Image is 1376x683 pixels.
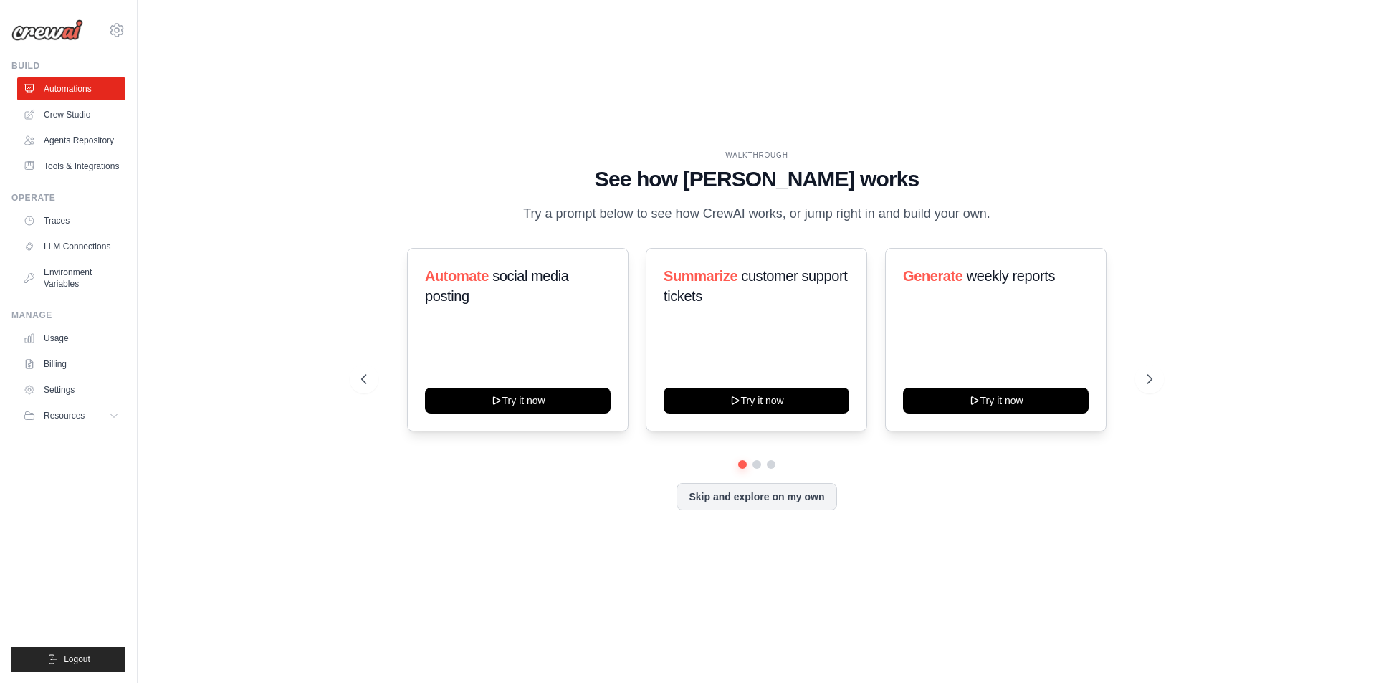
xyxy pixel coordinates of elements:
a: Environment Variables [17,261,125,295]
div: Operate [11,192,125,204]
h1: See how [PERSON_NAME] works [361,166,1152,192]
a: Agents Repository [17,129,125,152]
button: Try it now [425,388,611,414]
div: Manage [11,310,125,321]
iframe: Chat Widget [1304,614,1376,683]
span: Summarize [664,268,737,284]
span: Logout [64,654,90,665]
a: Tools & Integrations [17,155,125,178]
span: Generate [903,268,963,284]
a: Traces [17,209,125,232]
span: social media posting [425,268,569,304]
span: Automate [425,268,489,284]
div: WALKTHROUGH [361,150,1152,161]
a: LLM Connections [17,235,125,258]
button: Logout [11,647,125,672]
button: Try it now [664,388,849,414]
span: Resources [44,410,85,421]
button: Skip and explore on my own [677,483,836,510]
span: weekly reports [966,268,1054,284]
button: Resources [17,404,125,427]
p: Try a prompt below to see how CrewAI works, or jump right in and build your own. [516,204,998,224]
button: Try it now [903,388,1089,414]
a: Crew Studio [17,103,125,126]
a: Settings [17,378,125,401]
span: customer support tickets [664,268,847,304]
img: Logo [11,19,83,41]
div: Build [11,60,125,72]
a: Automations [17,77,125,100]
a: Usage [17,327,125,350]
a: Billing [17,353,125,376]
